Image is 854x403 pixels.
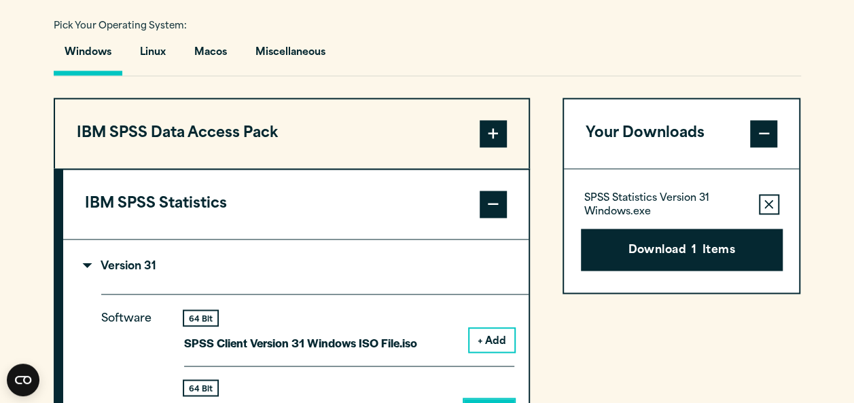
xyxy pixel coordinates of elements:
[581,229,783,271] button: Download1Items
[564,99,800,168] button: Your Downloads
[469,328,514,351] button: + Add
[63,170,529,239] button: IBM SPSS Statistics
[184,311,217,325] div: 64 Bit
[245,37,336,75] button: Miscellaneous
[184,381,217,395] div: 64 Bit
[183,37,238,75] button: Macos
[55,99,529,168] button: IBM SPSS Data Access Pack
[129,37,177,75] button: Linux
[54,22,187,31] span: Pick Your Operating System:
[63,239,529,294] summary: Version 31
[564,168,800,292] div: Your Downloads
[692,242,696,260] span: 1
[85,261,156,272] p: Version 31
[184,332,417,352] p: SPSS Client Version 31 Windows ISO File.iso
[7,364,39,396] button: Open CMP widget
[54,37,122,75] button: Windows
[584,192,748,219] p: SPSS Statistics Version 31 Windows.exe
